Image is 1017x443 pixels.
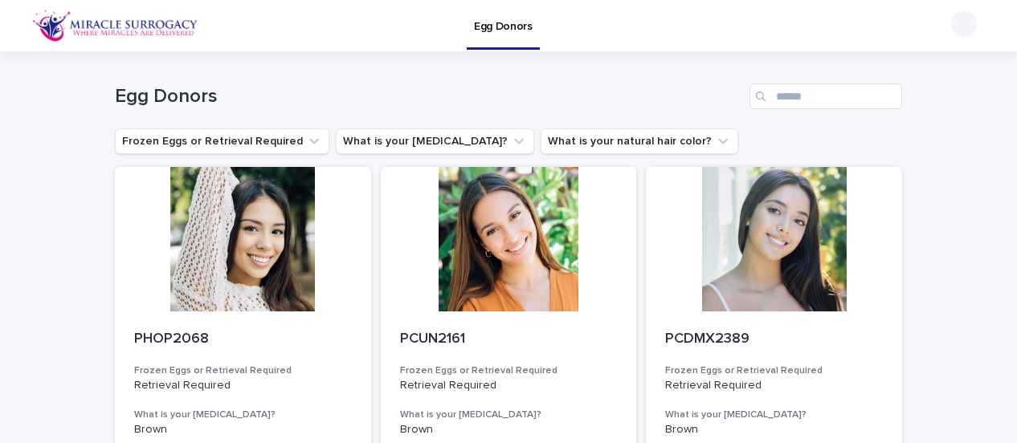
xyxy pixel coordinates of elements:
[134,331,352,348] p: PHOP2068
[32,10,198,42] img: OiFFDOGZQuirLhrlO1ag
[665,423,883,437] p: Brown
[115,128,329,154] button: Frozen Eggs or Retrieval Required
[134,379,352,392] p: Retrieval Required
[749,83,902,109] input: Search
[665,331,883,348] p: PCDMX2389
[134,423,352,437] p: Brown
[400,423,618,437] p: Brown
[400,408,618,421] h3: What is your [MEDICAL_DATA]?
[665,364,883,377] h3: Frozen Eggs or Retrieval Required
[115,85,743,108] h1: Egg Donors
[665,408,883,421] h3: What is your [MEDICAL_DATA]?
[134,408,352,421] h3: What is your [MEDICAL_DATA]?
[665,379,883,392] p: Retrieval Required
[400,379,618,392] p: Retrieval Required
[541,128,738,154] button: What is your natural hair color?
[336,128,534,154] button: What is your eye color?
[400,364,618,377] h3: Frozen Eggs or Retrieval Required
[400,331,618,348] p: PCUN2161
[134,364,352,377] h3: Frozen Eggs or Retrieval Required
